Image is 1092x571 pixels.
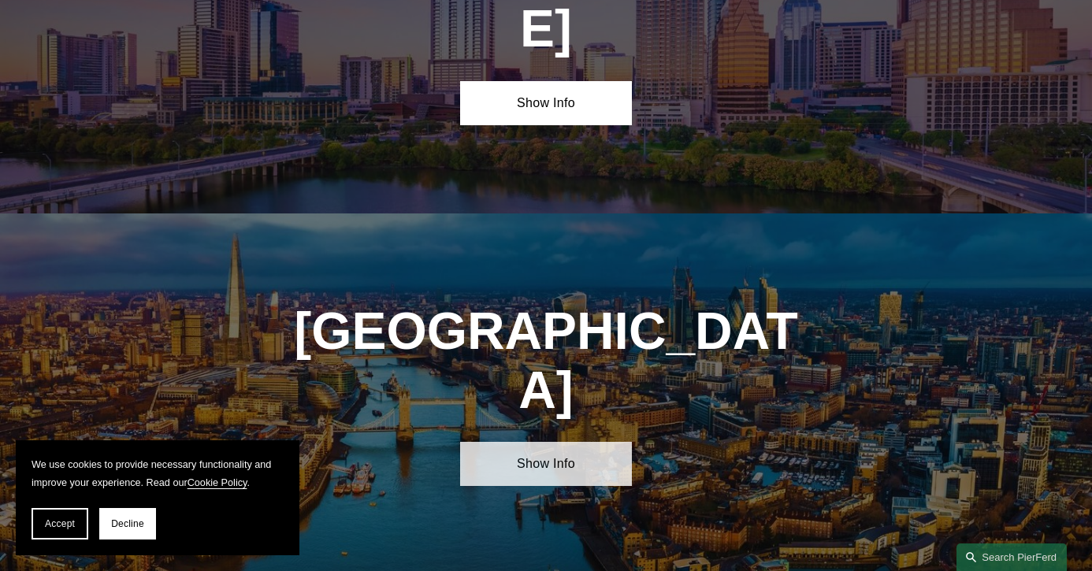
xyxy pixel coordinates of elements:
a: Cookie Policy [188,477,247,488]
span: Accept [45,518,75,529]
button: Accept [32,508,88,539]
span: Decline [111,518,144,529]
section: Cookie banner [16,440,299,555]
a: Show Info [460,81,631,125]
a: Search this site [956,543,1067,571]
a: Show Info [460,442,631,486]
p: We use cookies to provide necessary functionality and improve your experience. Read our . [32,456,284,492]
button: Decline [99,508,156,539]
h1: [GEOGRAPHIC_DATA] [289,302,802,421]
